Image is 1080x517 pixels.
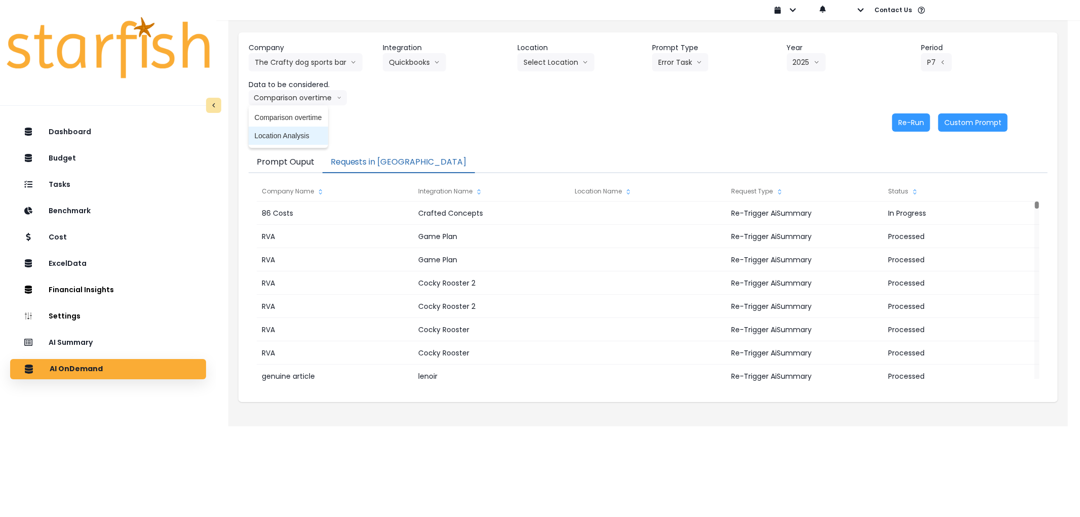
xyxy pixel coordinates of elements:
svg: arrow down line [814,57,820,67]
div: Cocky Rooster [413,341,569,365]
div: RVA [257,341,413,365]
div: Re-Trigger AiSummary [727,271,883,295]
button: ExcelData [10,254,206,274]
svg: sort [624,188,632,196]
ul: Comparison overtimearrow down line [249,105,328,148]
div: Company Name [257,181,413,202]
p: AI OnDemand [50,365,103,374]
div: RVA [257,318,413,341]
div: Location Name [570,181,726,202]
header: Period [921,43,1048,53]
button: Select Locationarrow down line [517,53,594,71]
div: Processed [883,295,1039,318]
svg: sort [316,188,325,196]
svg: arrow down line [434,57,440,67]
div: Cocky Rooster [413,318,569,341]
svg: sort [776,188,784,196]
div: Re-Trigger AiSummary [727,341,883,365]
svg: sort [911,188,919,196]
div: Request Type [727,181,883,202]
div: RVA [257,248,413,271]
div: Re-Trigger AiSummary [727,248,883,271]
button: Prompt Ouput [249,152,323,173]
header: Integration [383,43,509,53]
div: Crafted Concepts [413,202,569,225]
div: Re-Trigger AiSummary [727,202,883,225]
div: Processed [883,271,1039,295]
button: AI Summary [10,333,206,353]
button: P7arrow left line [921,53,952,71]
svg: arrow down line [350,57,356,67]
header: Prompt Type [652,43,779,53]
div: 86 Costs [257,202,413,225]
button: Custom Prompt [938,113,1008,132]
button: The Crafty dog sports bararrow down line [249,53,363,71]
header: Company [249,43,375,53]
div: Processed [883,318,1039,341]
svg: arrow down line [582,57,588,67]
div: lenoir [413,365,569,388]
button: Tasks [10,175,206,195]
p: Dashboard [49,128,91,136]
div: Processed [883,248,1039,271]
div: Status [883,181,1039,202]
header: Data to be considered. [249,79,375,90]
button: Financial Insights [10,280,206,300]
div: Re-Trigger AiSummary [727,225,883,248]
svg: arrow left line [940,57,946,67]
div: Processed [883,225,1039,248]
p: AI Summary [49,338,93,347]
button: AI OnDemand [10,359,206,379]
p: Benchmark [49,207,91,215]
button: Requests in [GEOGRAPHIC_DATA] [323,152,475,173]
div: Cocky Rooster 2 [413,271,569,295]
button: Error Taskarrow down line [652,53,708,71]
svg: arrow down line [696,57,702,67]
button: Budget [10,148,206,169]
button: Quickbooksarrow down line [383,53,446,71]
div: Re-Trigger AiSummary [727,318,883,341]
div: In Progress [883,202,1039,225]
svg: arrow down line [337,93,342,103]
span: Comparison overtime [255,112,322,123]
header: Year [787,43,913,53]
p: Tasks [49,180,70,189]
div: Integration Name [413,181,569,202]
div: RVA [257,271,413,295]
span: Location Analysis [255,131,322,141]
button: Cost [10,227,206,248]
div: genuine article [257,365,413,388]
div: Re-Trigger AiSummary [727,365,883,388]
button: Re-Run [892,113,930,132]
div: Re-Trigger AiSummary [727,295,883,318]
button: Settings [10,306,206,327]
div: RVA [257,225,413,248]
button: 2025arrow down line [787,53,826,71]
div: Game Plan [413,248,569,271]
div: Processed [883,365,1039,388]
div: Game Plan [413,225,569,248]
p: Cost [49,233,67,242]
p: Budget [49,154,76,163]
button: Comparison overtimearrow down line [249,90,347,105]
button: Dashboard [10,122,206,142]
div: Processed [883,341,1039,365]
p: ExcelData [49,259,87,268]
header: Location [517,43,644,53]
svg: sort [475,188,483,196]
div: RVA [257,295,413,318]
div: Cocky Rooster 2 [413,295,569,318]
button: Benchmark [10,201,206,221]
